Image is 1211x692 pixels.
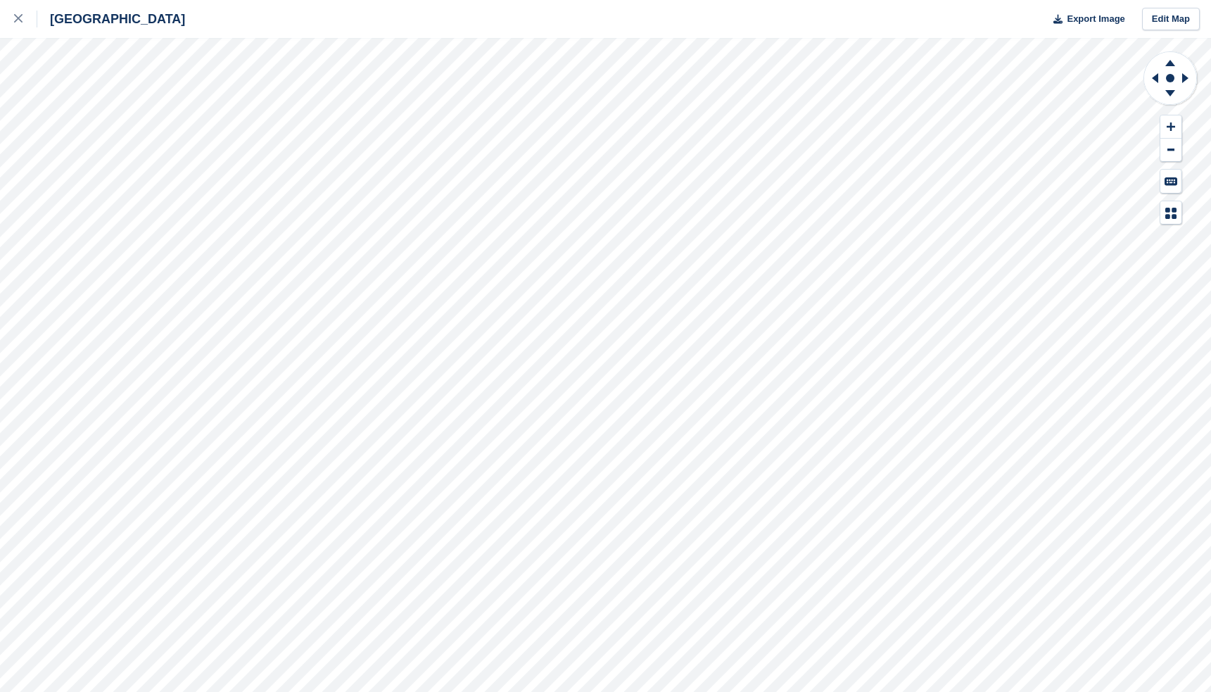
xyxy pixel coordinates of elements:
button: Keyboard Shortcuts [1160,170,1181,193]
div: [GEOGRAPHIC_DATA] [37,11,185,27]
button: Zoom Out [1160,139,1181,162]
span: Export Image [1067,12,1124,26]
button: Zoom In [1160,115,1181,139]
button: Export Image [1045,8,1125,31]
button: Map Legend [1160,201,1181,225]
a: Edit Map [1142,8,1200,31]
